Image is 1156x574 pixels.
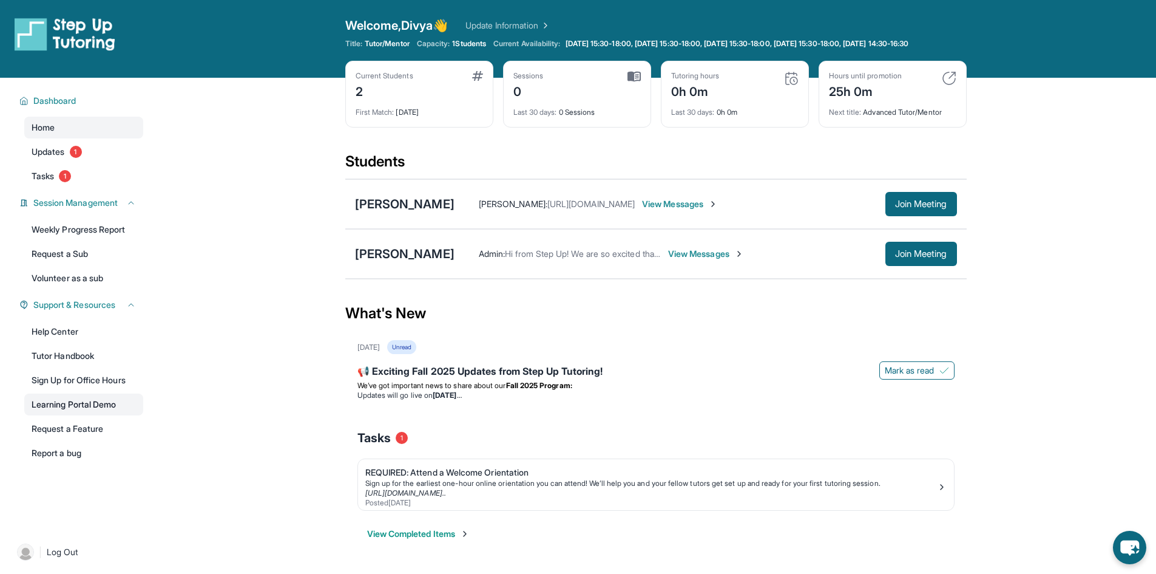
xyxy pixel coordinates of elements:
[357,391,955,400] li: Updates will go live on
[33,299,115,311] span: Support & Resources
[671,108,715,117] span: Last 30 days :
[829,71,902,81] div: Hours until promotion
[566,39,909,49] span: [DATE] 15:30-18:00, [DATE] 15:30-18:00, [DATE] 15:30-18:00, [DATE] 15:30-18:00, [DATE] 14:30-16:30
[365,466,937,479] div: REQUIRED: Attend a Welcome Orientation
[885,242,957,266] button: Join Meeting
[59,170,71,182] span: 1
[642,198,718,210] span: View Messages
[24,442,143,464] a: Report a bug
[885,364,935,377] span: Mark as read
[708,199,718,209] img: Chevron-Right
[513,100,641,117] div: 0 Sessions
[32,170,54,182] span: Tasks
[885,192,957,216] button: Join Meeting
[356,100,483,117] div: [DATE]
[547,199,635,209] span: [URL][DOMAIN_NAME]
[671,81,720,100] div: 0h 0m
[358,459,954,510] a: REQUIRED: Attend a Welcome OrientationSign up for the earliest one-hour online orientation you ca...
[367,528,470,540] button: View Completed Items
[355,245,455,262] div: [PERSON_NAME]
[357,429,391,446] span: Tasks
[24,394,143,415] a: Learning Portal Demo
[24,267,143,289] a: Volunteer as a sub
[33,95,76,107] span: Dashboard
[387,340,416,354] div: Unread
[24,369,143,391] a: Sign Up for Office Hours
[671,71,720,81] div: Tutoring hours
[17,544,34,561] img: user-img
[513,81,544,100] div: 0
[357,364,955,381] div: 📢 Exciting Fall 2025 Updates from Step Up Tutoring!
[479,248,505,259] span: Admin :
[15,17,115,51] img: logo
[345,152,967,179] div: Students
[479,199,547,209] span: [PERSON_NAME] :
[24,219,143,241] a: Weekly Progress Report
[513,71,544,81] div: Sessions
[879,361,955,380] button: Mark as read
[29,299,136,311] button: Support & Resources
[356,81,413,100] div: 2
[24,418,143,440] a: Request a Feature
[356,71,413,81] div: Current Students
[365,479,937,488] div: Sign up for the earliest one-hour online orientation you can attend! We’ll help you and your fell...
[29,95,136,107] button: Dashboard
[357,343,380,352] div: [DATE]
[668,248,744,260] span: View Messages
[357,381,506,390] span: We’ve got important news to share about our
[671,100,799,117] div: 0h 0m
[32,121,55,134] span: Home
[365,39,410,49] span: Tutor/Mentor
[365,498,937,508] div: Posted [DATE]
[627,71,641,82] img: card
[829,108,862,117] span: Next title :
[39,545,42,559] span: |
[493,39,560,49] span: Current Availability:
[433,391,461,400] strong: [DATE]
[452,39,486,49] span: 1 Students
[345,39,362,49] span: Title:
[24,165,143,187] a: Tasks1
[734,249,744,259] img: Chevron-Right
[24,117,143,138] a: Home
[563,39,911,49] a: [DATE] 15:30-18:00, [DATE] 15:30-18:00, [DATE] 15:30-18:00, [DATE] 15:30-18:00, [DATE] 14:30-16:30
[24,141,143,163] a: Updates1
[33,197,118,209] span: Session Management
[355,196,455,213] div: [PERSON_NAME]
[942,71,956,86] img: card
[895,250,947,258] span: Join Meeting
[24,321,143,343] a: Help Center
[513,108,557,117] span: Last 30 days :
[1113,531,1146,564] button: chat-button
[29,197,136,209] button: Session Management
[70,146,82,158] span: 1
[417,39,450,49] span: Capacity:
[506,381,572,390] strong: Fall 2025 Program:
[939,366,949,375] img: Mark as read
[895,200,947,208] span: Join Meeting
[345,17,448,34] span: Welcome, Divya 👋
[472,71,483,81] img: card
[396,432,408,444] span: 1
[465,19,550,32] a: Update Information
[345,287,967,340] div: What's New
[538,19,550,32] img: Chevron Right
[829,81,902,100] div: 25h 0m
[365,488,446,497] a: [URL][DOMAIN_NAME]..
[24,345,143,367] a: Tutor Handbook
[784,71,799,86] img: card
[32,146,65,158] span: Updates
[47,546,78,558] span: Log Out
[24,243,143,265] a: Request a Sub
[12,539,143,565] a: |Log Out
[829,100,956,117] div: Advanced Tutor/Mentor
[356,108,394,117] span: First Match :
